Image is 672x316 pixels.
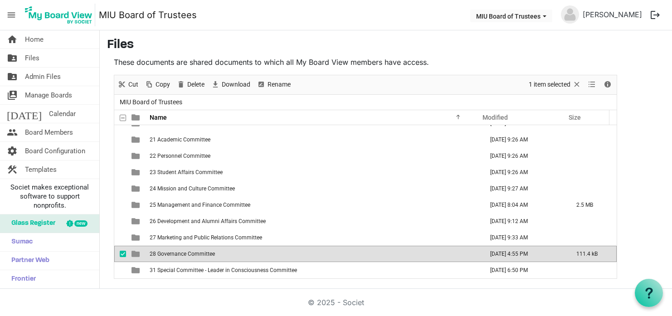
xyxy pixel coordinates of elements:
[126,164,147,180] td: is template cell column header type
[150,120,207,126] span: 19 Executive Commitee
[107,38,665,53] h3: Files
[567,262,617,278] td: is template cell column header Size
[150,251,215,257] span: 28 Governance Committee
[25,68,61,86] span: Admin Files
[7,123,18,141] span: people
[646,5,665,24] button: logout
[481,131,567,148] td: August 06, 2025 9:26 AM column header Modified
[7,105,42,123] span: [DATE]
[147,213,481,229] td: 26 Development and Alumni Affairs Committee is template cell column header Name
[7,86,18,104] span: switch_account
[527,79,583,90] button: Selection
[186,79,205,90] span: Delete
[567,180,617,197] td: is template cell column header Size
[7,142,18,160] span: settings
[143,79,172,90] button: Copy
[25,49,39,67] span: Files
[481,197,567,213] td: August 21, 2025 8:04 AM column header Modified
[99,6,197,24] a: MIU Board of Trustees
[567,148,617,164] td: is template cell column header Size
[308,298,364,307] a: © 2025 - Societ
[150,202,250,208] span: 25 Management and Finance Committee
[267,79,292,90] span: Rename
[150,114,167,121] span: Name
[127,79,139,90] span: Cut
[481,262,567,278] td: August 06, 2025 6:50 PM column header Modified
[567,229,617,246] td: is template cell column header Size
[528,79,571,90] span: 1 item selected
[25,142,85,160] span: Board Configuration
[7,214,55,233] span: Glass Register
[526,75,584,94] div: Clear selection
[7,30,18,49] span: home
[482,114,508,121] span: Modified
[49,105,76,123] span: Calendar
[114,148,126,164] td: checkbox
[561,5,579,24] img: no-profile-picture.svg
[173,75,208,94] div: Delete
[114,180,126,197] td: checkbox
[584,75,600,94] div: View
[155,79,171,90] span: Copy
[150,153,210,159] span: 22 Personnel Committee
[567,164,617,180] td: is template cell column header Size
[253,75,294,94] div: Rename
[481,180,567,197] td: August 06, 2025 9:27 AM column header Modified
[175,79,206,90] button: Delete
[7,252,49,270] span: Partner Web
[22,4,99,26] a: My Board View Logo
[126,180,147,197] td: is template cell column header type
[25,123,73,141] span: Board Members
[255,79,292,90] button: Rename
[481,148,567,164] td: August 06, 2025 9:26 AM column header Modified
[150,267,297,273] span: 31 Special Committee - Leader in Consciousness Committee
[147,180,481,197] td: 24 Mission and Culture Committee is template cell column header Name
[600,75,615,94] div: Details
[126,229,147,246] td: is template cell column header type
[7,160,18,179] span: construction
[586,79,597,90] button: View dropdownbutton
[208,75,253,94] div: Download
[74,220,88,227] div: new
[114,197,126,213] td: checkbox
[25,160,57,179] span: Templates
[116,79,140,90] button: Cut
[567,213,617,229] td: is template cell column header Size
[147,229,481,246] td: 27 Marketing and Public Relations Committee is template cell column header Name
[150,185,235,192] span: 24 Mission and Culture Committee
[7,49,18,67] span: folder_shared
[114,213,126,229] td: checkbox
[141,75,173,94] div: Copy
[3,6,20,24] span: menu
[7,68,18,86] span: folder_shared
[470,10,552,22] button: MIU Board of Trustees dropdownbutton
[4,183,95,210] span: Societ makes exceptional software to support nonprofits.
[7,270,36,288] span: Frontier
[150,169,223,175] span: 23 Student Affairs Committee
[126,246,147,262] td: is template cell column header type
[579,5,646,24] a: [PERSON_NAME]
[118,97,184,108] span: MIU Board of Trustees
[22,4,95,26] img: My Board View Logo
[147,131,481,148] td: 21 Academic Committee is template cell column header Name
[126,197,147,213] td: is template cell column header type
[114,229,126,246] td: checkbox
[147,262,481,278] td: 31 Special Committee - Leader in Consciousness Committee is template cell column header Name
[114,131,126,148] td: checkbox
[221,79,251,90] span: Download
[567,131,617,148] td: is template cell column header Size
[147,148,481,164] td: 22 Personnel Committee is template cell column header Name
[114,246,126,262] td: checkbox
[150,218,266,224] span: 26 Development and Alumni Affairs Committee
[25,30,44,49] span: Home
[114,164,126,180] td: checkbox
[7,233,33,251] span: Sumac
[567,246,617,262] td: 111.4 kB is template cell column header Size
[567,197,617,213] td: 2.5 MB is template cell column header Size
[481,246,567,262] td: August 19, 2025 4:55 PM column header Modified
[25,86,72,104] span: Manage Boards
[481,164,567,180] td: August 06, 2025 9:26 AM column header Modified
[602,79,614,90] button: Details
[114,75,141,94] div: Cut
[481,229,567,246] td: August 06, 2025 9:33 AM column header Modified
